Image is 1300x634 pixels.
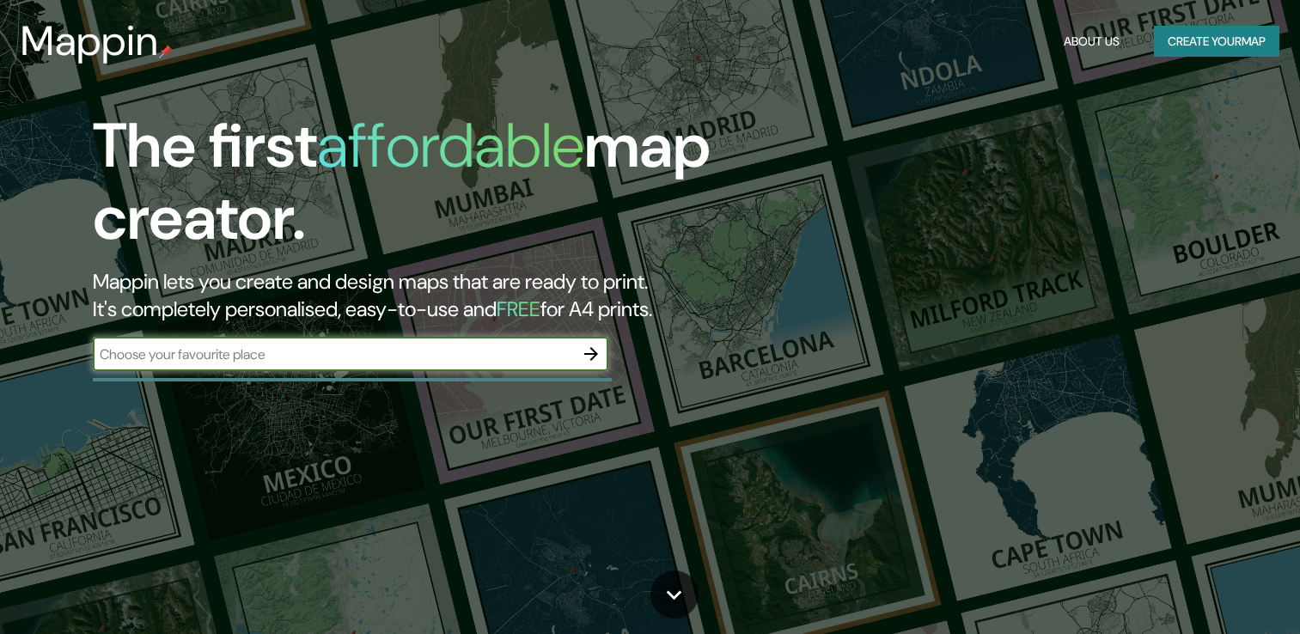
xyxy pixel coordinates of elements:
h2: Mappin lets you create and design maps that are ready to print. It's completely personalised, eas... [93,268,743,323]
img: mappin-pin [159,45,173,58]
h5: FREE [497,296,540,322]
h3: Mappin [21,17,159,65]
button: Create yourmap [1154,26,1279,58]
h1: The first map creator. [93,110,743,268]
button: About Us [1057,26,1126,58]
h1: affordable [317,106,584,186]
input: Choose your favourite place [93,344,574,364]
